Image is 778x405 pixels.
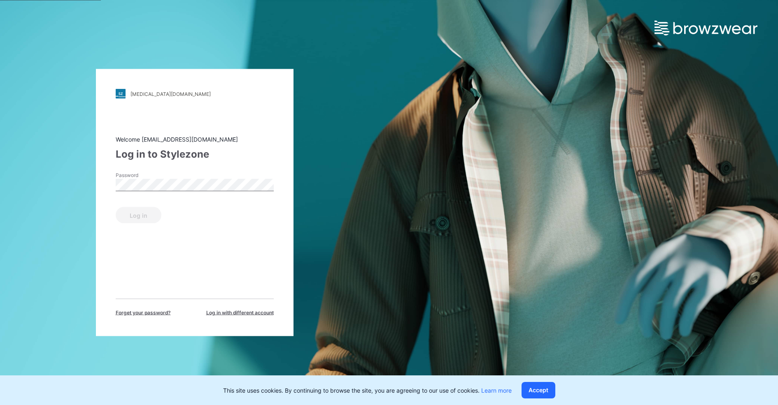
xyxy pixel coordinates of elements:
[655,21,757,35] img: browzwear-logo.e42bd6dac1945053ebaf764b6aa21510.svg
[206,309,274,317] span: Log in with different account
[116,309,171,317] span: Forget your password?
[481,387,512,394] a: Learn more
[116,135,274,144] div: Welcome [EMAIL_ADDRESS][DOMAIN_NAME]
[116,89,126,99] img: stylezone-logo.562084cfcfab977791bfbf7441f1a819.svg
[130,91,211,97] div: [MEDICAL_DATA][DOMAIN_NAME]
[223,386,512,395] p: This site uses cookies. By continuing to browse the site, you are agreeing to our use of cookies.
[116,89,274,99] a: [MEDICAL_DATA][DOMAIN_NAME]
[116,147,274,162] div: Log in to Stylezone
[522,382,555,398] button: Accept
[116,172,173,179] label: Password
